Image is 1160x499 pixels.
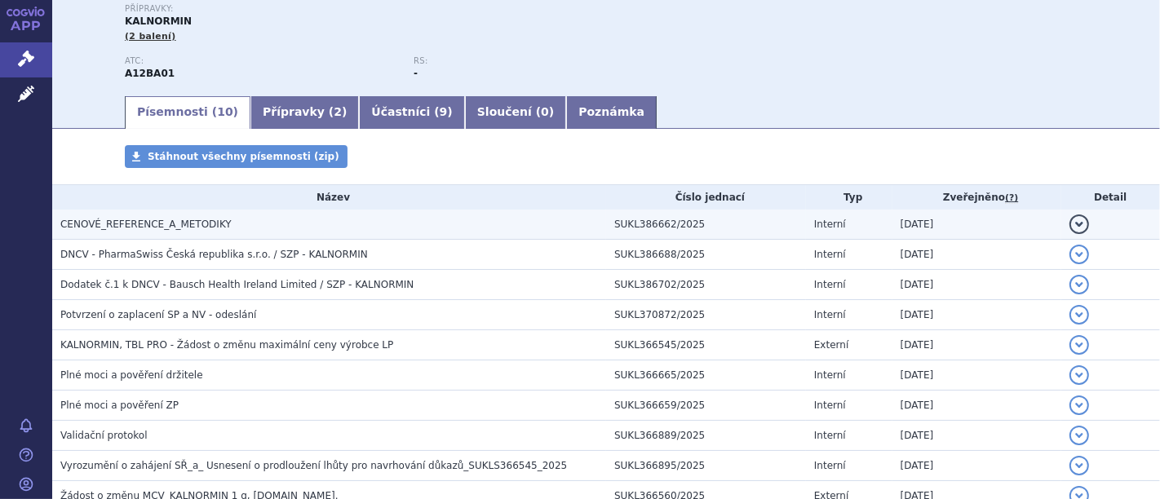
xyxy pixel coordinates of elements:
span: Plné moci a pověření ZP [60,400,179,411]
p: ATC: [125,56,397,66]
td: SUKL386688/2025 [606,240,806,270]
span: 0 [541,105,549,118]
th: Detail [1061,185,1160,210]
span: Vyrozumění o zahájení SŘ_a_ Usnesení o prodloužení lhůty pro navrhování důkazů_SUKLS366545_2025 [60,460,567,471]
a: Přípravky (2) [250,96,359,129]
td: [DATE] [892,451,1061,481]
td: [DATE] [892,210,1061,240]
strong: CHLORID DRASELNÝ [125,68,175,79]
button: detail [1069,365,1089,385]
span: Interní [814,309,846,320]
button: detail [1069,305,1089,325]
span: Interní [814,400,846,411]
th: Název [52,185,606,210]
span: Potvrzení o zaplacení SP a NV - odeslání [60,309,256,320]
td: [DATE] [892,360,1061,391]
span: 9 [440,105,448,118]
span: Interní [814,279,846,290]
td: SUKL370872/2025 [606,300,806,330]
span: Interní [814,219,846,230]
a: Poznámka [566,96,657,129]
td: [DATE] [892,300,1061,330]
th: Zveřejněno [892,185,1061,210]
span: Interní [814,369,846,381]
button: detail [1069,395,1089,415]
button: detail [1069,335,1089,355]
span: Validační protokol [60,430,148,441]
p: RS: [414,56,686,66]
td: [DATE] [892,330,1061,360]
button: detail [1069,275,1089,294]
span: 10 [217,105,232,118]
span: Dodatek č.1 k DNCV - Bausch Health Ireland Limited / SZP - KALNORMIN [60,279,414,290]
span: Externí [814,339,848,351]
td: SUKL366545/2025 [606,330,806,360]
td: [DATE] [892,270,1061,300]
span: (2 balení) [125,31,176,42]
button: detail [1069,456,1089,475]
button: detail [1069,214,1089,234]
span: Stáhnout všechny písemnosti (zip) [148,151,339,162]
span: Plné moci a pověření držitele [60,369,203,381]
span: KALNORMIN [125,15,192,27]
span: 2 [334,105,342,118]
td: [DATE] [892,391,1061,421]
td: [DATE] [892,421,1061,451]
span: Interní [814,430,846,441]
td: SUKL366895/2025 [606,451,806,481]
button: detail [1069,426,1089,445]
td: SUKL366665/2025 [606,360,806,391]
span: DNCV - PharmaSwiss Česká republika s.r.o. / SZP - KALNORMIN [60,249,368,260]
p: Přípravky: [125,4,702,14]
a: Účastníci (9) [359,96,464,129]
span: Interní [814,460,846,471]
td: SUKL366659/2025 [606,391,806,421]
a: Sloučení (0) [465,96,566,129]
span: Interní [814,249,846,260]
th: Číslo jednací [606,185,806,210]
td: SUKL366889/2025 [606,421,806,451]
span: CENOVÉ_REFERENCE_A_METODIKY [60,219,232,230]
a: Písemnosti (10) [125,96,250,129]
strong: - [414,68,418,79]
td: SUKL386662/2025 [606,210,806,240]
a: Stáhnout všechny písemnosti (zip) [125,145,348,168]
span: KALNORMIN, TBL PRO - Žádost o změnu maximální ceny výrobce LP [60,339,393,351]
abbr: (?) [1005,192,1018,204]
th: Typ [806,185,892,210]
button: detail [1069,245,1089,264]
td: SUKL386702/2025 [606,270,806,300]
td: [DATE] [892,240,1061,270]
